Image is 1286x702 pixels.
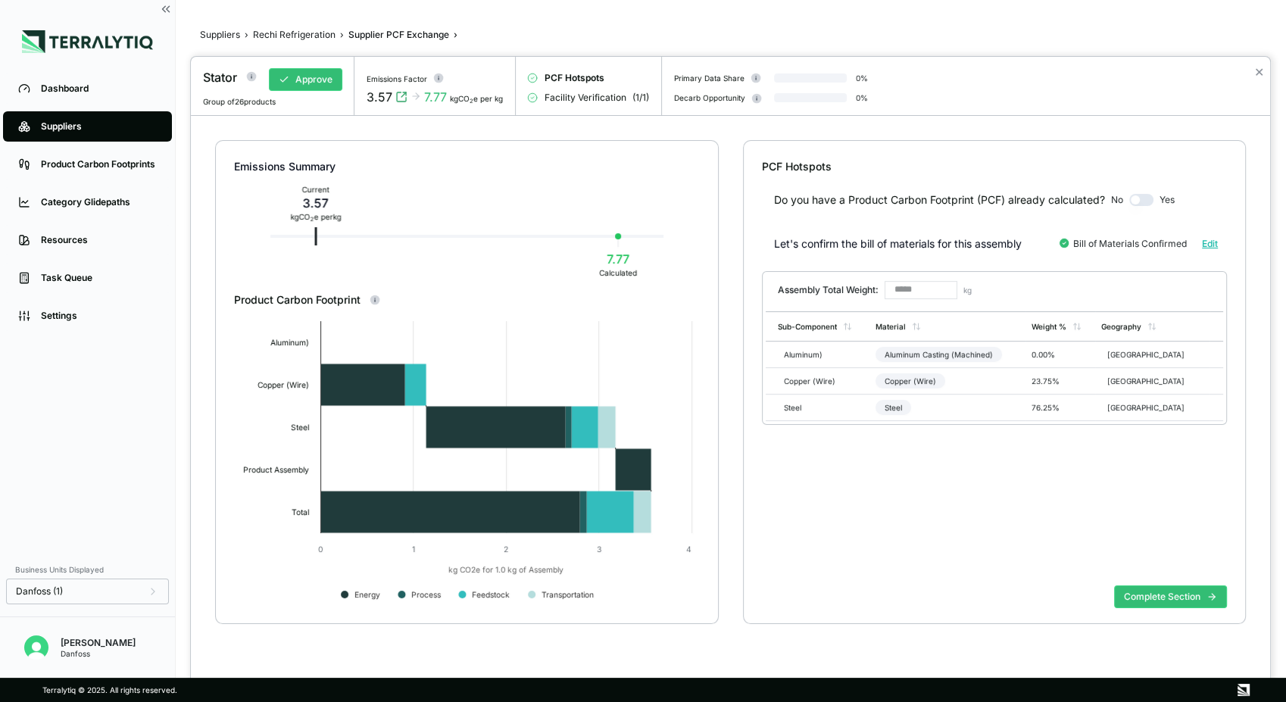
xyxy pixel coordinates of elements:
[778,350,851,359] div: Aluminum)
[1101,347,1203,362] div: [GEOGRAPHIC_DATA]
[1032,322,1066,331] div: Weight %
[1101,373,1203,388] div: [GEOGRAPHIC_DATA]
[258,380,309,390] text: Copper (Wire)
[774,236,1022,251] div: Let's confirm the bill of materials for this assembly
[778,322,837,331] div: Sub-Component
[412,544,415,554] text: 1
[291,423,309,432] text: Steel
[243,465,309,475] text: Product Assembly
[395,91,407,103] svg: View audit trail
[450,94,503,103] div: kgCO e per kg
[234,159,699,174] div: Emissions Summary
[542,590,594,600] text: Transportation
[599,268,637,277] div: Calculated
[367,74,427,83] div: Emissions Factor
[774,192,1105,207] div: Do you have a Product Carbon Footprint (PCF) already calculated?
[1193,233,1227,254] button: Edit
[762,159,1227,174] div: PCF Hotspots
[472,590,510,599] text: Feedstock
[470,98,473,105] sub: 2
[1114,585,1227,608] button: Complete Section
[234,292,699,307] div: Product Carbon Footprint
[674,73,744,83] div: Primary Data Share
[367,88,392,106] div: 3.57
[203,97,276,106] span: Group of 26 products
[545,92,626,104] span: Facility Verification
[1032,373,1077,388] div: 23.75 %
[424,88,447,106] div: 7.77
[318,544,323,554] text: 0
[1111,194,1123,206] span: No
[856,93,868,102] div: 0 %
[290,185,341,194] div: Current
[203,68,237,86] div: Stator
[290,212,341,221] div: kg CO e per kg
[876,347,1002,362] div: Aluminum Casting (Machined)
[856,73,868,83] div: 0 %
[876,400,911,415] div: Steel
[504,544,508,554] text: 2
[411,590,441,599] text: Process
[1032,347,1077,362] div: 0.00 %
[1073,238,1187,250] span: Bill of Materials Confirmed
[778,376,851,385] div: Copper (Wire)
[876,322,906,331] div: Material
[354,590,380,600] text: Energy
[292,507,309,516] text: Total
[1101,400,1203,415] div: [GEOGRAPHIC_DATA]
[448,565,563,575] text: kg CO2e for 1.0 kg of Assembly
[1254,63,1264,81] button: Close
[686,544,691,554] text: 4
[963,285,972,295] span: kg
[1101,322,1141,331] div: Geography
[270,338,309,347] text: Aluminum)
[597,544,601,554] text: 3
[599,250,637,268] div: 7.77
[290,194,341,212] div: 3.57
[632,92,649,104] span: ( 1 / 1 )
[778,403,851,412] div: Steel
[310,216,314,223] sub: 2
[545,72,604,84] span: PCF Hotspots
[1160,194,1175,206] span: Yes
[778,284,879,296] h3: Assembly Total Weight:
[674,93,745,102] div: Decarb Opportunity
[1032,400,1077,415] div: 76.25 %
[876,373,945,388] div: Copper (Wire)
[269,68,342,91] button: Approve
